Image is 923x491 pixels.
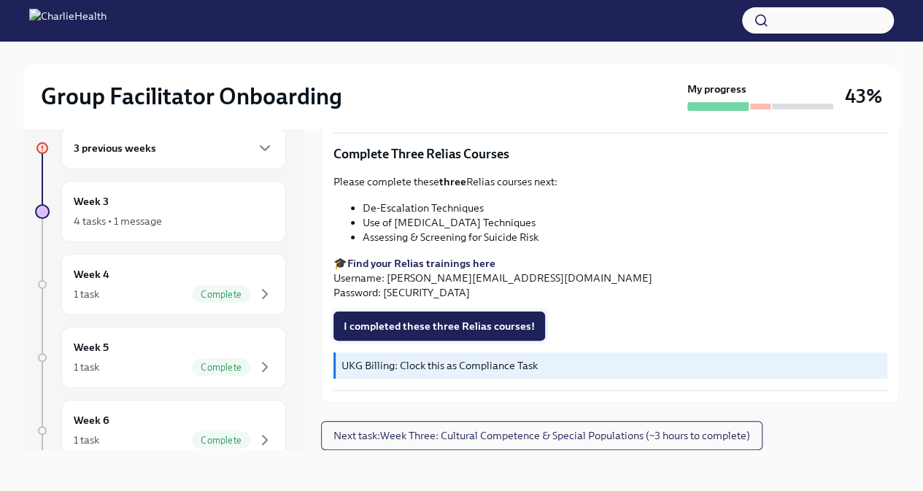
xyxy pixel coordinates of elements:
h6: 3 previous weeks [74,140,156,156]
div: 3 previous weeks [61,127,286,169]
a: Week 34 tasks • 1 message [35,181,286,242]
h2: Group Facilitator Onboarding [41,82,342,111]
span: Complete [192,435,250,446]
button: I completed these three Relias courses! [333,312,545,341]
a: Week 41 taskComplete [35,254,286,315]
h6: Week 3 [74,193,109,209]
a: Week 51 taskComplete [35,327,286,388]
div: 1 task [74,287,99,301]
span: Complete [192,289,250,300]
li: Assessing & Screening for Suicide Risk [363,230,887,244]
h6: Week 4 [74,266,109,282]
p: Please complete these Relias courses next: [333,174,887,189]
h6: Week 5 [74,339,109,355]
strong: My progress [687,82,746,96]
a: Find your Relias trainings here [347,257,495,270]
p: 🎓 Username: [PERSON_NAME][EMAIL_ADDRESS][DOMAIN_NAME] Password: [SECURITY_DATA] [333,256,887,300]
button: Next task:Week Three: Cultural Competence & Special Populations (~3 hours to complete) [321,421,762,450]
h3: 43% [845,83,882,109]
span: Complete [192,362,250,373]
li: De-Escalation Techniques [363,201,887,215]
strong: three [439,175,466,188]
div: 1 task [74,433,99,447]
h6: Week 6 [74,412,109,428]
li: Use of [MEDICAL_DATA] Techniques [363,215,887,230]
span: I completed these three Relias courses! [344,319,535,333]
img: CharlieHealth [29,9,107,32]
p: UKG Billing: Clock this as Compliance Task [341,358,881,373]
span: Next task : Week Three: Cultural Competence & Special Populations (~3 hours to complete) [333,428,750,443]
a: Week 61 taskComplete [35,400,286,461]
div: 4 tasks • 1 message [74,214,162,228]
p: Complete Three Relias Courses [333,145,887,163]
div: 1 task [74,360,99,374]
